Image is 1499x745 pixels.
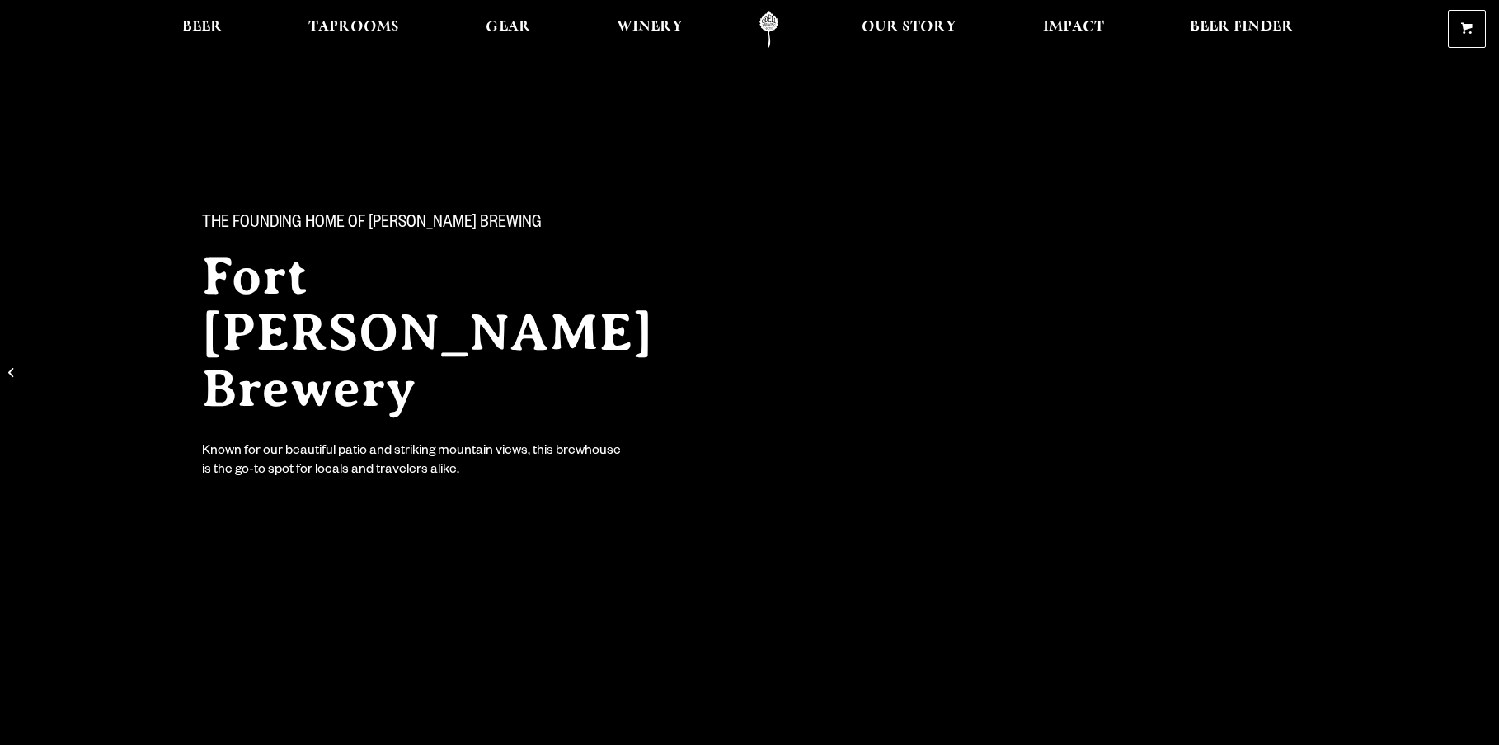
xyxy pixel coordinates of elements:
span: Beer Finder [1190,21,1294,34]
a: Beer [172,11,233,48]
span: The Founding Home of [PERSON_NAME] Brewing [202,214,542,235]
h2: Fort [PERSON_NAME] Brewery [202,248,717,417]
span: Taprooms [308,21,399,34]
span: Gear [486,21,531,34]
a: Gear [475,11,542,48]
a: Our Story [851,11,967,48]
a: Impact [1032,11,1115,48]
a: Beer Finder [1179,11,1304,48]
a: Taprooms [298,11,410,48]
a: Odell Home [738,11,800,48]
span: Our Story [862,21,956,34]
div: Known for our beautiful patio and striking mountain views, this brewhouse is the go-to spot for l... [202,443,624,481]
span: Beer [182,21,223,34]
span: Impact [1043,21,1104,34]
a: Winery [606,11,693,48]
span: Winery [617,21,683,34]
